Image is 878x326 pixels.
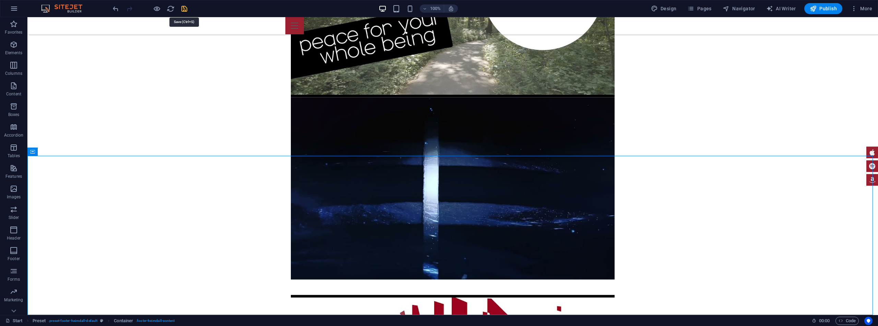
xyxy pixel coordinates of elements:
span: Pages [687,5,711,12]
p: Elements [5,50,23,56]
button: AI Writer [763,3,799,14]
button: Code [835,317,859,325]
nav: breadcrumb [33,317,175,325]
button: Publish [804,3,842,14]
span: Click to select. Double-click to edit [114,317,133,325]
span: : [824,318,825,323]
p: Footer [8,256,20,261]
p: Features [5,174,22,179]
i: This element is a customizable preset [100,319,103,323]
span: AI Writer [766,5,796,12]
p: Columns [5,71,22,76]
i: On resize automatically adjust zoom level to fit chosen device. [448,5,454,12]
p: Boxes [8,112,20,117]
a: Click to cancel selection. Double-click to open Pages [5,317,23,325]
p: Tables [8,153,20,159]
img: Editor Logo [39,4,91,13]
span: . footer-heimdall-content [136,317,175,325]
button: Usercentrics [864,317,873,325]
span: Publish [810,5,837,12]
button: Pages [685,3,714,14]
span: Code [839,317,856,325]
button: More [848,3,875,14]
span: Design [651,5,677,12]
span: Click to select. Double-click to edit [33,317,46,325]
p: Forms [8,277,20,282]
button: reload [166,4,175,13]
span: More [851,5,872,12]
h6: 100% [430,4,441,13]
p: Favorites [5,30,22,35]
p: Accordion [4,132,23,138]
p: Slider [9,215,19,220]
p: Header [7,235,21,241]
span: Navigator [723,5,755,12]
span: . preset-footer-heimdall-default [48,317,97,325]
p: Content [6,91,21,97]
button: Design [648,3,679,14]
p: Images [7,194,21,200]
button: save [180,4,188,13]
button: Navigator [720,3,758,14]
button: undo [111,4,120,13]
span: 00 00 [819,317,830,325]
h6: Session time [812,317,830,325]
i: Undo: Change image width (Ctrl+Z) [112,5,120,13]
button: 100% [420,4,444,13]
p: Marketing [4,297,23,303]
div: Design (Ctrl+Alt+Y) [648,3,679,14]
